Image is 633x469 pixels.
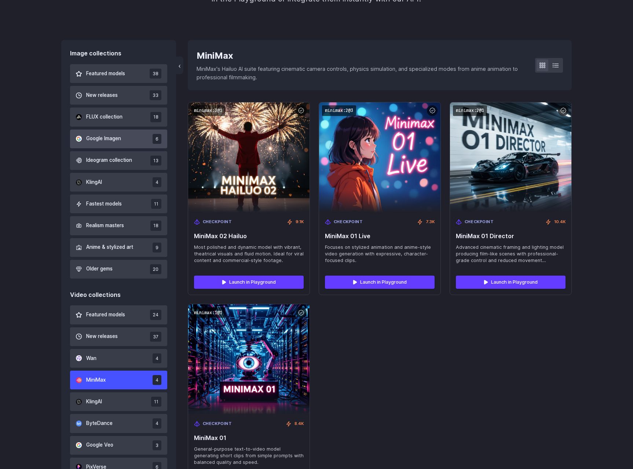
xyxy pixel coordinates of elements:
[319,102,440,213] img: MiniMax 01 Live
[86,91,118,99] span: New releases
[153,353,161,363] span: 4
[86,156,132,164] span: Ideogram collection
[70,173,167,192] button: KlingAI 4
[70,49,167,58] div: Image collections
[86,222,124,230] span: Realism masters
[86,398,102,406] span: KlingAI
[151,397,161,407] span: 11
[194,446,304,466] span: General-purpose text-to-video model generating short clips from simple prompts with balanced qual...
[194,435,304,441] span: MiniMax 01
[86,311,125,319] span: Featured models
[70,260,167,279] button: Older gems 20
[194,244,304,264] span: Most polished and dynamic model with vibrant, theatrical visuals and fluid motion. Ideal for vira...
[70,194,167,213] button: Fastest models 11
[70,290,167,300] div: Video collections
[86,178,102,186] span: KlingAI
[86,200,122,208] span: Fastest models
[197,49,523,63] div: MiniMax
[194,276,304,289] a: Launch in Playground
[191,105,225,116] code: minimax:3@1
[203,219,232,225] span: Checkpoint
[86,70,125,78] span: Featured models
[86,243,133,251] span: Anime & stylized art
[70,436,167,455] button: Google Veo 3
[456,276,566,289] a: Launch in Playground
[456,244,566,264] span: Advanced cinematic framing and lighting model producing film-like scenes with professional-grade ...
[70,371,167,389] button: MiniMax 4
[150,156,161,166] span: 13
[153,177,161,187] span: 4
[150,310,161,320] span: 24
[203,421,232,427] span: Checkpoint
[86,113,122,121] span: FLUX collection
[188,304,310,415] img: MiniMax 01
[86,355,96,363] span: Wan
[296,219,304,225] span: 9.1K
[465,219,494,225] span: Checkpoint
[70,305,167,324] button: Featured models 24
[150,90,161,100] span: 33
[86,332,118,341] span: New releases
[70,130,167,148] button: Google Imagen 6
[294,421,304,427] span: 8.4K
[70,327,167,346] button: New releases 37
[70,238,167,257] button: Anime & stylized art 9
[150,69,161,79] span: 38
[322,105,356,116] code: minimax:2@3
[153,418,161,428] span: 4
[151,199,161,209] span: 11
[70,86,167,105] button: New releases 33
[86,135,121,143] span: Google Imagen
[86,419,113,428] span: ByteDance
[191,307,225,318] code: minimax:1@1
[554,219,566,225] span: 10.4K
[325,233,435,240] span: MiniMax 01 Live
[150,264,161,274] span: 20
[153,375,161,385] span: 4
[453,105,487,116] code: minimax:2@1
[70,216,167,235] button: Realism masters 18
[86,441,113,449] span: Google Veo
[150,332,161,342] span: 37
[450,102,571,213] img: MiniMax 01 Director
[153,440,161,450] span: 3
[70,349,167,368] button: Wan 4
[70,64,167,83] button: Featured models 38
[150,112,161,122] span: 18
[150,221,161,230] span: 18
[188,102,310,213] img: MiniMax 02 Hailuo
[153,134,161,144] span: 6
[334,219,363,225] span: Checkpoint
[70,108,167,126] button: FLUX collection 18
[426,219,435,225] span: 7.3K
[325,276,435,289] a: Launch in Playground
[86,265,113,273] span: Older gems
[456,233,566,240] span: MiniMax 01 Director
[70,414,167,433] button: ByteDance 4
[70,151,167,170] button: Ideogram collection 13
[197,65,523,81] p: MiniMax's Hailuo AI suite featuring cinematic camera controls, physics simulation, and specialize...
[153,243,161,252] span: 9
[70,392,167,411] button: KlingAI 11
[325,244,435,264] span: Focuses on stylized animation and anime-style video generation with expressive, character-focused...
[194,233,304,240] span: MiniMax 02 Hailuo
[86,376,106,384] span: MiniMax
[176,57,183,74] button: ‹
